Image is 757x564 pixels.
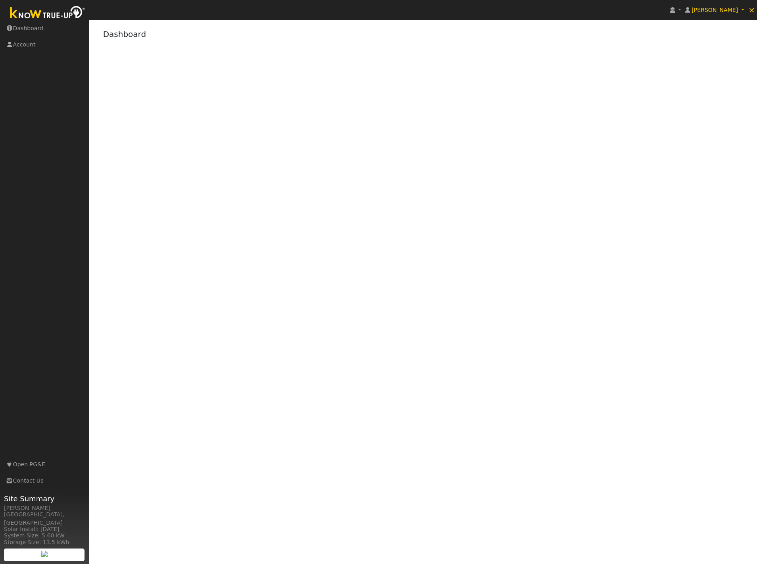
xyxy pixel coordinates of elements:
[103,29,146,39] a: Dashboard
[4,538,85,547] div: Storage Size: 13.5 kWh
[748,5,755,15] span: ×
[41,551,48,557] img: retrieve
[4,525,85,533] div: Solar Install: [DATE]
[4,531,85,540] div: System Size: 5.60 kW
[4,504,85,512] div: [PERSON_NAME]
[6,4,89,22] img: Know True-Up
[4,493,85,504] span: Site Summary
[4,510,85,527] div: [GEOGRAPHIC_DATA], [GEOGRAPHIC_DATA]
[692,7,738,13] span: [PERSON_NAME]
